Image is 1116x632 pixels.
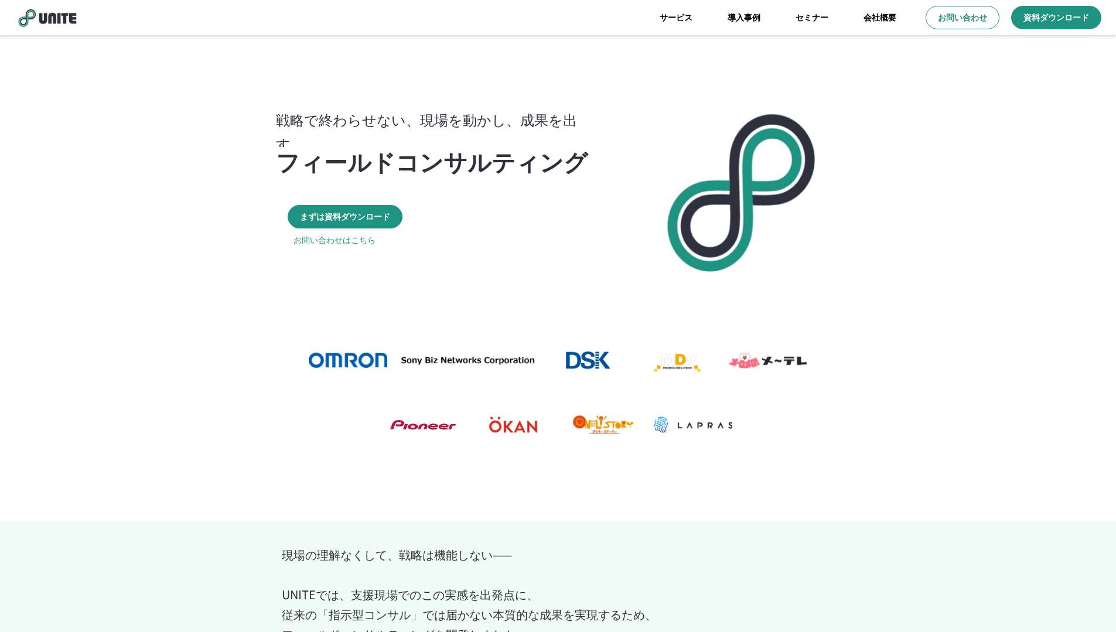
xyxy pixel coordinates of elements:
a: 資料ダウンロード [1011,6,1101,29]
a: お問い合わせ [926,6,999,29]
a: お問い合わせはこちら [293,234,376,246]
p: まずは資料ダウンロード [300,211,390,223]
a: まずは資料ダウンロード [288,205,402,228]
p: 資料ダウンロード [1023,12,1089,23]
p: フィールドコンサルティング [276,147,588,175]
p: 戦略で終わらせない、現場を動かし、成果を出す。 [276,108,600,156]
p: お問い合わせ [938,12,987,23]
